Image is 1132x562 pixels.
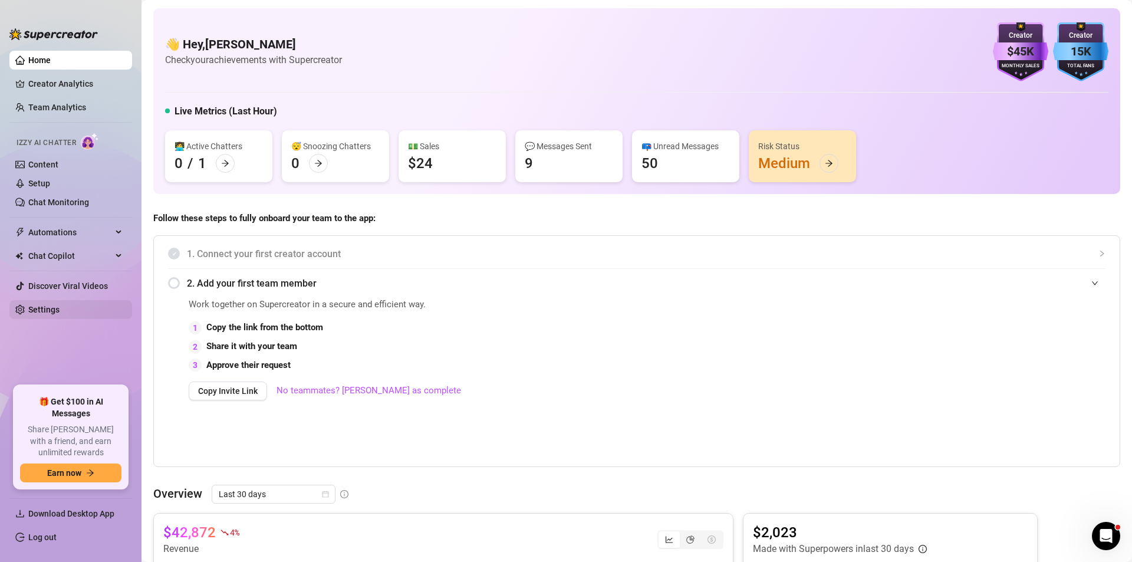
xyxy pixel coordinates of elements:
[15,252,23,260] img: Chat Copilot
[870,298,1105,449] iframe: Adding Team Members
[175,104,277,119] h5: Live Metrics (Last Hour)
[993,22,1048,81] img: purple-badge-B9DA21FR.svg
[525,154,533,173] div: 9
[206,360,291,370] strong: Approve their request
[175,154,183,173] div: 0
[707,535,716,544] span: dollar-circle
[163,542,239,556] article: Revenue
[189,359,202,372] div: 3
[17,137,76,149] span: Izzy AI Chatter
[525,140,613,153] div: 💬 Messages Sent
[189,340,202,353] div: 2
[314,159,323,167] span: arrow-right
[206,341,297,351] strong: Share it with your team
[28,305,60,314] a: Settings
[198,154,206,173] div: 1
[1098,250,1105,257] span: collapsed
[28,160,58,169] a: Content
[408,140,496,153] div: 💵 Sales
[665,535,673,544] span: line-chart
[168,269,1105,298] div: 2. Add your first team member
[753,542,914,556] article: Made with Superpowers in last 30 days
[153,485,202,502] article: Overview
[686,535,695,544] span: pie-chart
[28,198,89,207] a: Chat Monitoring
[28,533,57,542] a: Log out
[15,228,25,237] span: thunderbolt
[825,159,833,167] span: arrow-right
[20,396,121,419] span: 🎁 Get $100 in AI Messages
[20,464,121,482] button: Earn nowarrow-right
[993,30,1048,41] div: Creator
[1053,42,1108,61] div: 15K
[189,321,202,334] div: 1
[291,154,300,173] div: 0
[230,527,239,538] span: 4 %
[219,485,328,503] span: Last 30 days
[165,36,342,52] h4: 👋 Hey, [PERSON_NAME]
[187,276,1105,291] span: 2. Add your first team member
[408,154,433,173] div: $24
[28,223,112,242] span: Automations
[1053,22,1108,81] img: blue-badge-DgoSNQY1.svg
[28,179,50,188] a: Setup
[322,491,329,498] span: calendar
[81,133,99,150] img: AI Chatter
[47,468,81,478] span: Earn now
[277,384,461,398] a: No teammates? [PERSON_NAME] as complete
[340,490,348,498] span: info-circle
[153,213,376,224] strong: Follow these steps to fully onboard your team to the app:
[1091,280,1098,287] span: expanded
[206,322,323,333] strong: Copy the link from the bottom
[189,298,840,312] span: Work together on Supercreator in a secure and efficient way.
[20,424,121,459] span: Share [PERSON_NAME] with a friend, and earn unlimited rewards
[28,247,112,265] span: Chat Copilot
[993,63,1048,70] div: Monthly Sales
[758,140,847,153] div: Risk Status
[221,159,229,167] span: arrow-right
[163,523,216,542] article: $42,872
[1053,63,1108,70] div: Total Fans
[165,52,342,67] article: Check your achievements with Supercreator
[1092,522,1120,550] iframe: Intercom live chat
[187,247,1105,261] span: 1. Connect your first creator account
[641,140,730,153] div: 📪 Unread Messages
[28,74,123,93] a: Creator Analytics
[291,140,380,153] div: 😴 Snoozing Chatters
[28,509,114,518] span: Download Desktop App
[86,469,94,477] span: arrow-right
[198,386,258,396] span: Copy Invite Link
[221,528,229,537] span: fall
[15,509,25,518] span: download
[28,281,108,291] a: Discover Viral Videos
[641,154,658,173] div: 50
[993,42,1048,61] div: $45K
[9,28,98,40] img: logo-BBDzfeDw.svg
[1053,30,1108,41] div: Creator
[175,140,263,153] div: 👩‍💻 Active Chatters
[168,239,1105,268] div: 1. Connect your first creator account
[189,382,267,400] button: Copy Invite Link
[28,55,51,65] a: Home
[753,523,927,542] article: $2,023
[28,103,86,112] a: Team Analytics
[657,530,723,549] div: segmented control
[919,545,927,553] span: info-circle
